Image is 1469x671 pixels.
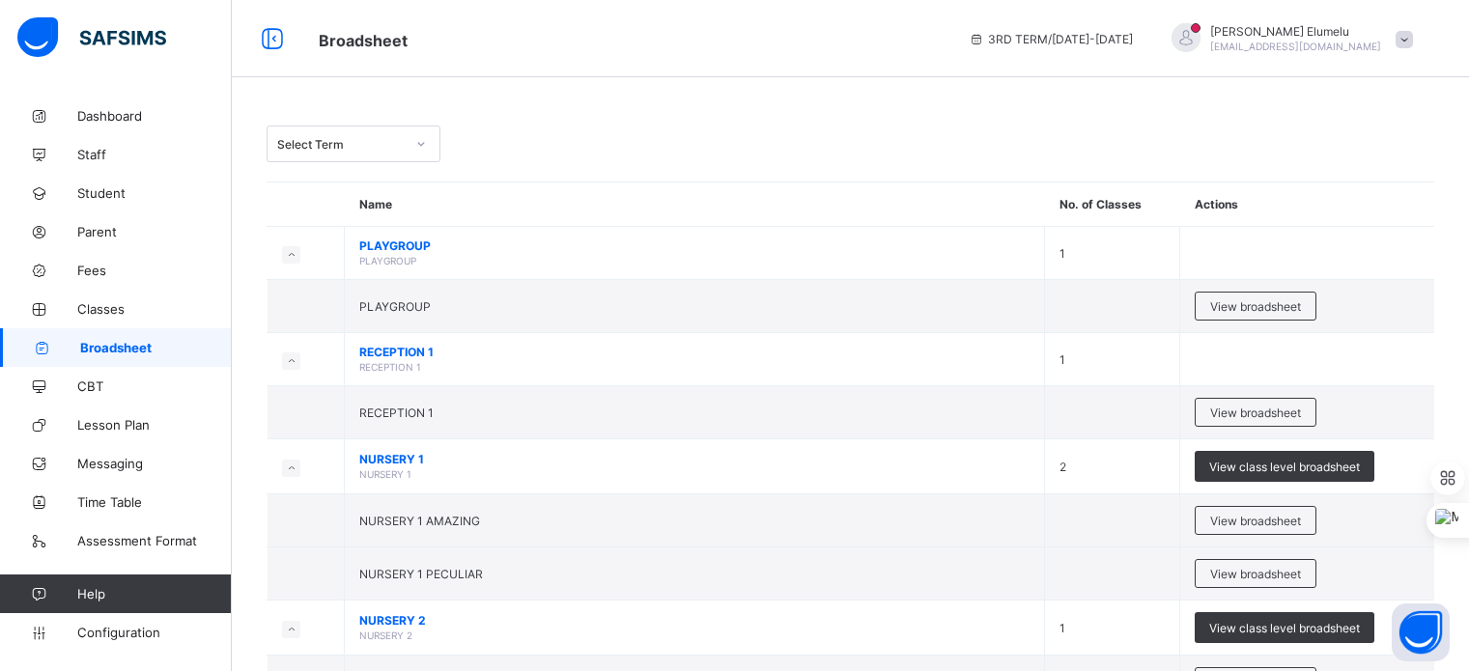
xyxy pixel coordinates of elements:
[359,514,480,528] span: NURSERY 1 AMAZING
[359,405,434,420] span: RECEPTION 1
[1210,567,1301,581] span: View broadsheet
[1195,292,1316,306] a: View broadsheet
[1209,460,1360,474] span: View class level broadsheet
[277,137,405,152] div: Select Term
[1195,612,1374,627] a: View class level broadsheet
[77,263,232,278] span: Fees
[1152,23,1423,55] div: PaulElumelu
[77,378,232,394] span: CBT
[359,238,1030,253] span: PLAYGROUP
[77,417,232,433] span: Lesson Plan
[1210,24,1381,39] span: [PERSON_NAME] Elumelu
[1210,405,1301,420] span: View broadsheet
[1209,621,1360,635] span: View class level broadsheet
[1180,182,1434,227] th: Actions
[1195,506,1316,520] a: View broadsheet
[1392,603,1450,661] button: Open asap
[1059,352,1065,367] span: 1
[359,345,1030,359] span: RECEPTION 1
[17,17,166,58] img: safsims
[77,185,232,201] span: Student
[1059,621,1065,635] span: 1
[1210,514,1301,528] span: View broadsheet
[77,108,232,124] span: Dashboard
[1059,460,1066,474] span: 2
[359,299,431,314] span: PLAYGROUP
[1210,299,1301,314] span: View broadsheet
[1059,246,1065,261] span: 1
[1195,559,1316,573] a: View broadsheet
[80,340,232,355] span: Broadsheet
[359,452,1030,466] span: NURSERY 1
[77,625,231,640] span: Configuration
[77,586,231,601] span: Help
[77,494,232,510] span: Time Table
[359,468,411,480] span: NURSERY 1
[359,361,421,373] span: RECEPTION 1
[319,31,408,50] span: Broadsheet
[345,182,1045,227] th: Name
[77,224,232,239] span: Parent
[77,533,232,548] span: Assessment Format
[1045,182,1180,227] th: No. of Classes
[77,456,232,471] span: Messaging
[359,567,483,581] span: NURSERY 1 PECULIAR
[359,629,412,641] span: NURSERY 2
[969,32,1133,46] span: session/term information
[1210,41,1381,52] span: [EMAIL_ADDRESS][DOMAIN_NAME]
[77,301,232,317] span: Classes
[359,255,416,266] span: PLAYGROUP
[77,147,232,162] span: Staff
[359,613,1030,628] span: NURSERY 2
[1195,451,1374,465] a: View class level broadsheet
[1195,398,1316,412] a: View broadsheet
